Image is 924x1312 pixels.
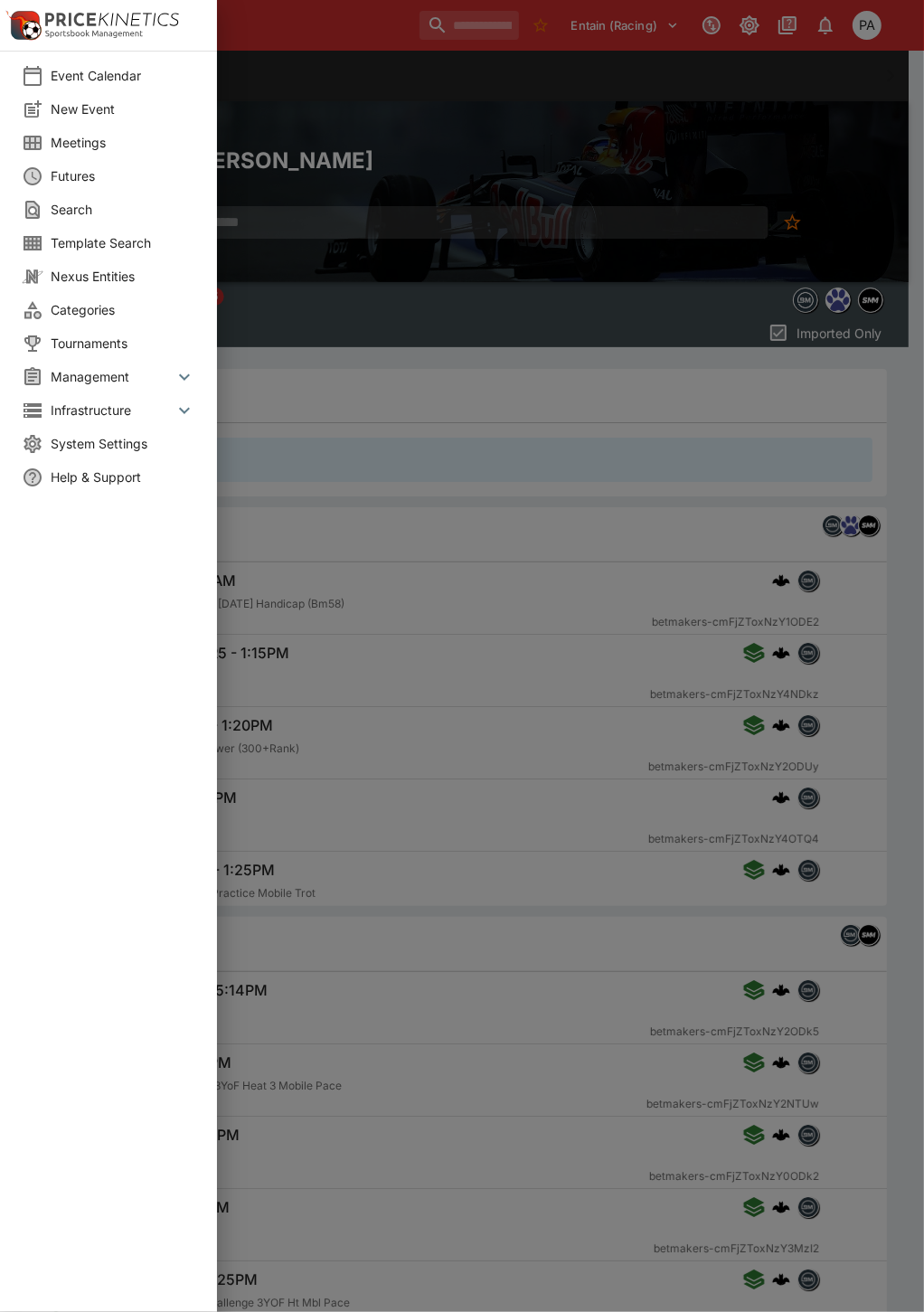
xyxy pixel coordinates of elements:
span: System Settings [51,434,195,453]
span: Futures [51,166,195,185]
img: PriceKinetics [45,13,179,26]
span: Meetings [51,133,195,152]
span: Nexus Entities [51,267,195,286]
img: PriceKinetics Logo [5,7,42,43]
span: Categories [51,300,195,319]
span: Search [51,200,195,219]
img: Sportsbook Management [45,30,143,38]
span: Tournaments [51,334,195,353]
span: Help & Support [51,467,195,486]
span: Management [51,367,174,386]
span: Event Calendar [51,66,195,85]
span: Template Search [51,233,195,252]
span: New Event [51,99,195,118]
span: Infrastructure [51,401,174,420]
